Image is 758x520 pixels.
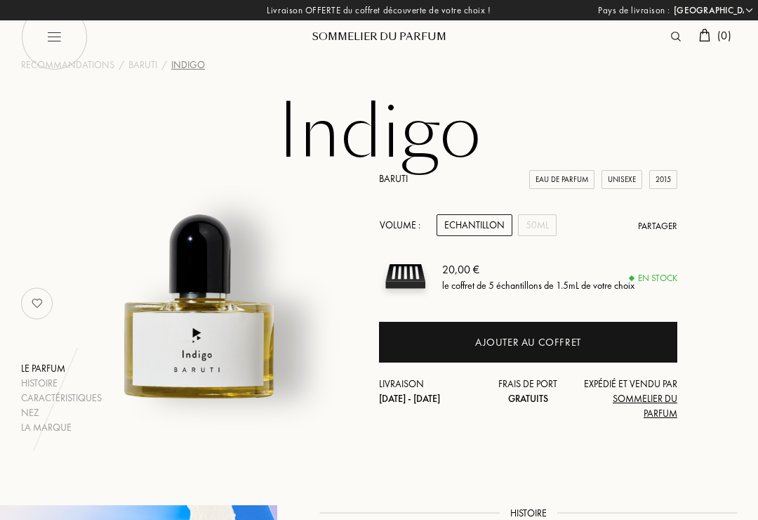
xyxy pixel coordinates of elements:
div: Sommelier du Parfum [295,30,463,44]
div: En stock [630,271,677,285]
h1: Indigo [28,94,730,171]
div: Partager [638,219,677,233]
img: burger_black.png [21,4,88,70]
a: Baruti [128,58,157,72]
div: Livraison [379,377,479,406]
span: Sommelier du Parfum [613,392,677,420]
div: La marque [21,420,102,435]
div: Histoire [21,376,102,391]
div: 2015 [649,170,677,189]
div: le coffret de 5 échantillons de 1.5mL de votre choix [442,278,634,292]
div: 20,00 € [442,261,634,278]
div: Volume : [379,214,428,236]
div: / [119,58,124,72]
div: Indigo [171,58,205,72]
div: Ajouter au coffret [475,334,581,351]
div: Le parfum [21,361,102,376]
a: Baruti [379,172,408,185]
div: Expédié et vendu par [578,377,677,421]
div: Unisexe [601,170,642,189]
div: Caractéristiques [21,391,102,405]
span: [DATE] - [DATE] [379,392,440,405]
img: cart.svg [699,29,710,41]
img: no_like_p.png [23,290,51,318]
span: Gratuits [508,392,548,405]
img: sample box [379,250,432,303]
div: / [161,58,167,72]
div: Nez [21,405,102,420]
div: Echantillon [437,214,512,236]
div: Frais de port [479,377,578,406]
span: ( 0 ) [717,28,731,43]
img: Indigo Baruti [75,157,326,408]
div: Eau de Parfum [529,170,594,189]
span: Pays de livraison : [598,4,670,18]
img: search_icn.svg [671,32,681,41]
div: 50mL [518,214,557,236]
